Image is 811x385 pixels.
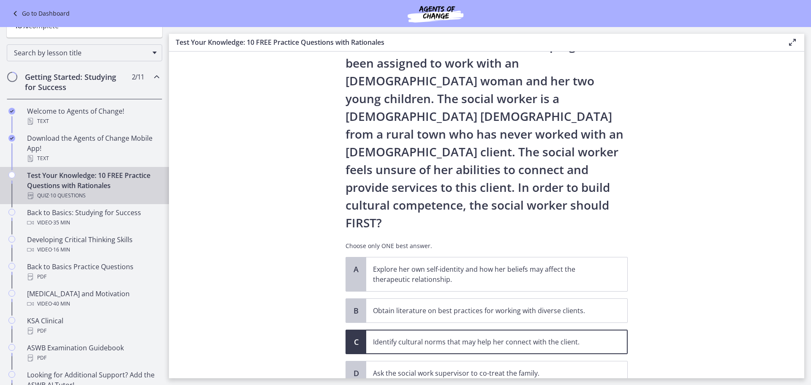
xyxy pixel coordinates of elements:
[351,337,361,347] span: C
[8,108,15,115] i: Completed
[27,133,159,164] div: Download the Agents of Change Mobile App!
[52,299,70,309] span: · 40 min
[27,289,159,309] div: [MEDICAL_DATA] and Motivation
[10,8,70,19] a: Go to Dashboard
[27,245,159,255] div: Video
[373,368,604,378] p: Ask the social work supervisor to co-treat the family.
[373,306,604,316] p: Obtain literature on best practices for working with diverse clients.
[27,316,159,336] div: KSA Clinical
[27,170,159,201] div: Test Your Knowledge: 10 FREE Practice Questions with Rationales
[27,218,159,228] div: Video
[27,106,159,126] div: Welcome to Agents of Change!
[8,135,15,142] i: Completed
[27,326,159,336] div: PDF
[373,264,604,284] p: Explore her own self-identity and how her beliefs may affect the therapeutic relationship.
[27,116,159,126] div: Text
[373,337,604,347] p: Identify cultural norms that may help her connect with the client.
[346,242,628,250] p: Choose only ONE best answer.
[351,368,361,378] span: D
[351,306,361,316] span: B
[27,153,159,164] div: Text
[27,343,159,363] div: ASWB Examination Guidebook
[49,191,86,201] span: · 10 Questions
[14,48,148,57] span: Search by lesson title
[52,218,70,228] span: · 35 min
[27,191,159,201] div: Quiz
[52,245,70,255] span: · 16 min
[351,264,361,274] span: A
[27,208,159,228] div: Back to Basics: Studying for Success
[25,72,128,92] h2: Getting Started: Studying for Success
[27,262,159,282] div: Back to Basics Practice Questions
[27,272,159,282] div: PDF
[132,72,144,82] span: 2 / 11
[385,3,486,24] img: Agents of Change
[176,37,774,47] h3: Test Your Knowledge: 10 FREE Practice Questions with Rationales
[346,36,628,232] p: A new social worker at a Head Start program has been assigned to work with an [DEMOGRAPHIC_DATA] ...
[7,44,162,61] div: Search by lesson title
[27,235,159,255] div: Developing Critical Thinking Skills
[27,353,159,363] div: PDF
[27,299,159,309] div: Video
